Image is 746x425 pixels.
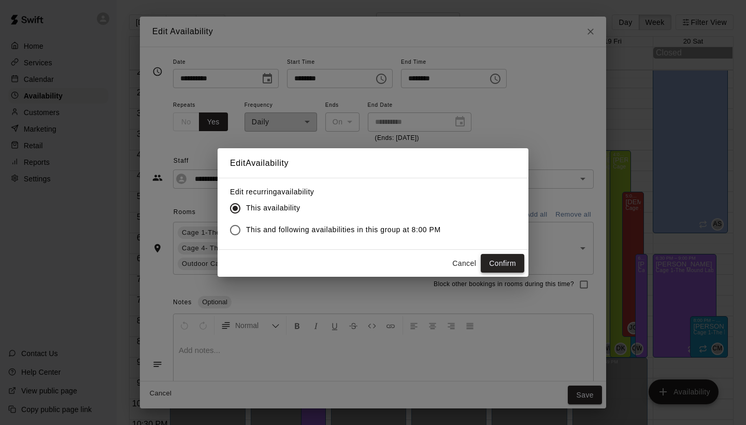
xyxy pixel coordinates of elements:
[218,148,528,178] h2: Edit Availability
[246,224,441,235] span: This and following availabilities in this group at 8:00 PM
[481,254,524,273] button: Confirm
[246,203,300,214] span: This availability
[230,187,449,197] label: Edit recurring availability
[448,254,481,273] button: Cancel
